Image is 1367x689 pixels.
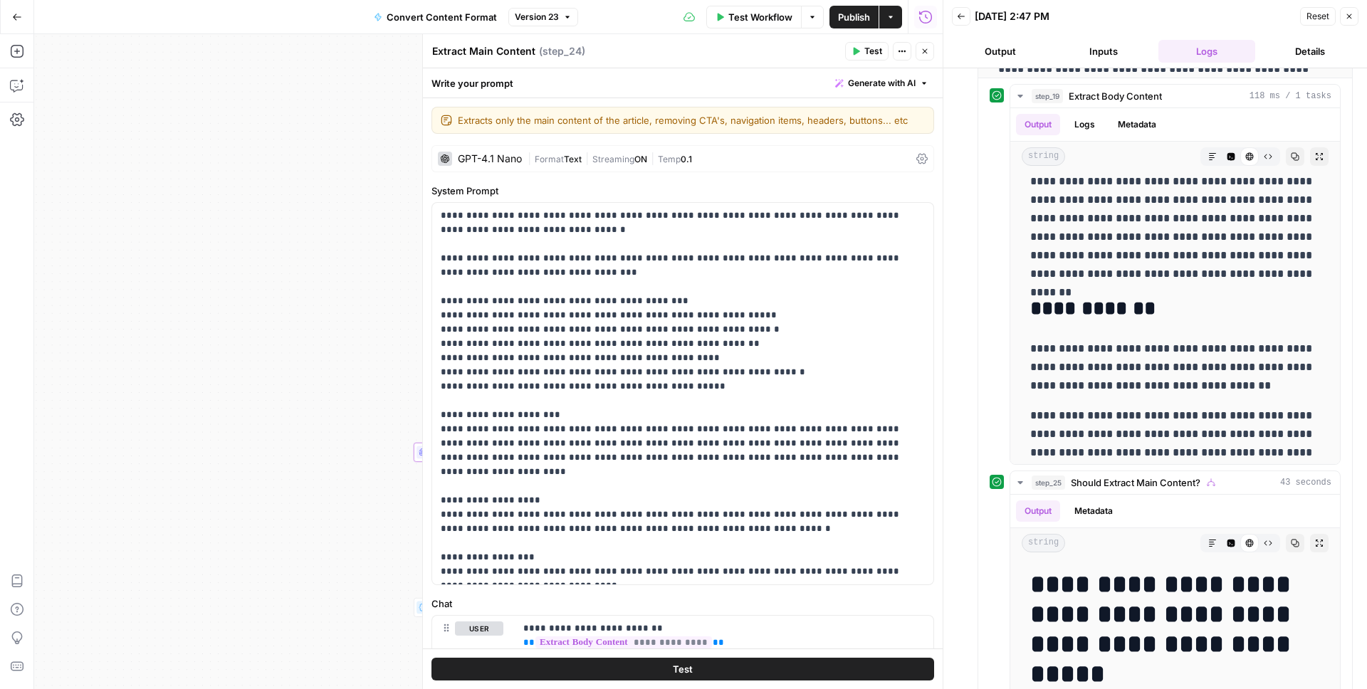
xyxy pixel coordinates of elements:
[515,11,559,23] span: Version 23
[1066,114,1104,135] button: Logs
[728,10,792,24] span: Test Workflow
[1016,114,1060,135] button: Output
[829,6,879,28] button: Publish
[1010,108,1340,464] div: 118 ms / 1 tasks
[1022,534,1065,552] span: string
[838,10,870,24] span: Publish
[1071,475,1200,490] span: Should Extract Main Content?
[1250,90,1331,102] span: 118 ms / 1 tasks
[387,10,497,24] span: Convert Content Format
[864,45,882,58] span: Test
[1010,471,1340,494] button: 43 seconds
[681,154,692,164] span: 0.1
[647,151,658,165] span: |
[1032,89,1063,103] span: step_19
[1016,500,1060,522] button: Output
[706,6,801,28] button: Test Workflow
[1032,475,1065,490] span: step_25
[592,154,634,164] span: Streaming
[432,44,535,58] textarea: Extract Main Content
[365,6,506,28] button: Convert Content Format
[431,596,934,611] label: Chat
[423,68,943,98] div: Write your prompt
[848,77,916,90] span: Generate with AI
[829,74,934,93] button: Generate with AI
[582,151,592,165] span: |
[634,154,647,164] span: ON
[1261,40,1358,63] button: Details
[564,154,582,164] span: Text
[508,8,578,26] button: Version 23
[431,184,934,198] label: System Prompt
[845,42,889,61] button: Test
[414,598,536,617] div: Write Liquid TextContentStep 22
[431,658,934,680] button: Test
[1109,114,1165,135] button: Metadata
[1066,500,1121,522] button: Metadata
[1280,476,1331,489] span: 43 seconds
[1300,7,1336,26] button: Reset
[673,662,693,676] span: Test
[1306,10,1329,23] span: Reset
[952,40,1049,63] button: Output
[535,154,564,164] span: Format
[1022,147,1065,166] span: string
[1055,40,1153,63] button: Inputs
[414,443,536,462] div: LLM · GPT-4.1 NanoExtract Main ContentStep 24
[1158,40,1256,63] button: Logs
[1010,85,1340,107] button: 118 ms / 1 tasks
[539,44,585,58] span: ( step_24 )
[458,154,522,164] div: GPT-4.1 Nano
[528,151,535,165] span: |
[658,154,681,164] span: Temp
[458,113,925,127] textarea: Extracts only the main content of the article, removing CTA's, navigation items, headers, buttons...
[1069,89,1162,103] span: Extract Body Content
[455,621,503,636] button: user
